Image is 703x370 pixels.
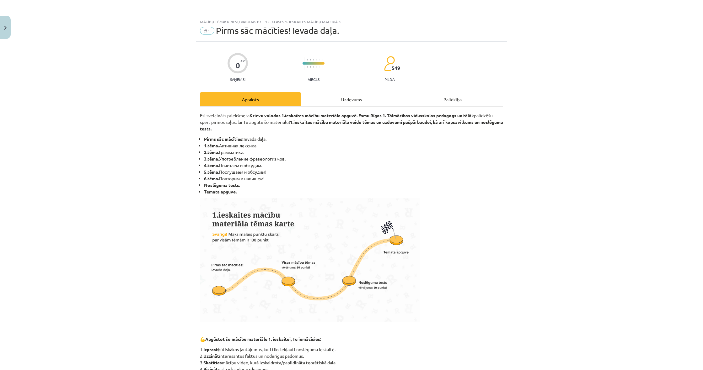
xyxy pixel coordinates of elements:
li: Активная лексика. [204,142,503,149]
img: icon-short-line-57e1e144782c952c97e751825c79c345078a6d821885a25fce030b3d8c18986b.svg [316,59,317,61]
div: Apraksts [200,92,301,106]
div: Mācību tēma: Krievu valodas b1 - 12. klases 1. ieskaites mācību materiāls [200,19,503,24]
b: Noslēguma tests. [204,182,240,188]
strong: 1.ieskaites mācību materiālu veido tēmas un uzdevumi pašpārbaudei, kā arī kopsavilkums un noslēgu... [200,119,503,131]
b: Pirms sāc mācīties! [204,136,244,142]
img: icon-short-line-57e1e144782c952c97e751825c79c345078a6d821885a25fce030b3d8c18986b.svg [310,59,311,61]
div: Palīdzība [402,92,503,106]
p: pilda [384,77,394,82]
strong: Krievu valodas 1.ieskaites mācību materiāla apguvē. Esmu Rīgas 1. Tālmācības vidusskolas pedagogs... [250,113,474,118]
img: icon-short-line-57e1e144782c952c97e751825c79c345078a6d821885a25fce030b3d8c18986b.svg [310,66,311,68]
b: 6.tēma. [204,176,219,181]
li: Повторим и напишем! [204,175,503,182]
div: 0 [236,61,240,70]
img: icon-close-lesson-0947bae3869378f0d4975bcd49f059093ad1ed9edebbc8119c70593378902aed.svg [4,26,7,30]
img: icon-short-line-57e1e144782c952c97e751825c79c345078a6d821885a25fce030b3d8c18986b.svg [307,59,308,61]
img: students-c634bb4e5e11cddfef0936a35e636f08e4e9abd3cc4e673bd6f9a4125e45ecb1.svg [384,56,395,71]
b: Uzzināt [203,353,219,359]
b: 3.tēma. [204,156,219,161]
li: Послушаем и обсудим! [204,169,503,175]
li: Употребление фразеологизмов. [204,156,503,162]
p: Viegls [308,77,319,82]
b: Temata apguve. [204,189,237,194]
img: icon-short-line-57e1e144782c952c97e751825c79c345078a6d821885a25fce030b3d8c18986b.svg [307,66,308,68]
span: #1 [200,27,214,34]
div: Uzdevums [301,92,402,106]
li: Грамматика. [204,149,503,156]
b: 5.tēma. [204,169,219,175]
span: Pirms sāc mācīties! Ievada daļa. [216,25,339,36]
b: Izprast [203,346,218,352]
b: 1.tēma. [204,143,219,148]
b: 2.tēma. [204,149,219,155]
img: icon-short-line-57e1e144782c952c97e751825c79c345078a6d821885a25fce030b3d8c18986b.svg [316,66,317,68]
p: Esi sveicināts priekšmeta palīdzēšu spert pirmos soļus, lai Tu apgūtu šo materiālu! [200,112,503,132]
p: Saņemsi [228,77,248,82]
b: Skatīties [203,360,222,365]
span: 549 [392,65,400,71]
span: XP [240,59,244,62]
p: 💪 [200,336,503,342]
li: Ievada daļa. [204,136,503,142]
b: Apgūstot šo mācību materiālu 1. ieskaitei, Tu iemācīsies: [205,336,321,342]
b: 4.tēma. [204,162,219,168]
img: icon-short-line-57e1e144782c952c97e751825c79c345078a6d821885a25fce030b3d8c18986b.svg [313,66,314,68]
img: icon-short-line-57e1e144782c952c97e751825c79c345078a6d821885a25fce030b3d8c18986b.svg [313,59,314,61]
li: Почитаем и обсудим. [204,162,503,169]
